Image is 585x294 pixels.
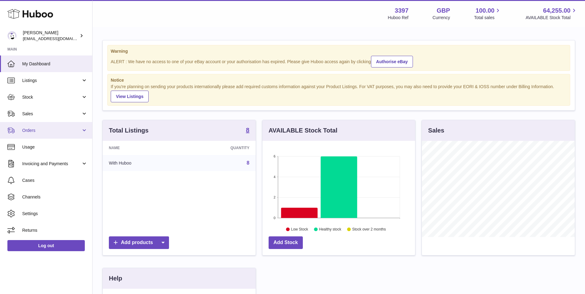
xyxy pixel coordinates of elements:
span: Settings [22,211,88,217]
text: Stock over 2 months [352,227,386,232]
h3: Help [109,274,122,283]
h3: AVAILABLE Stock Total [269,126,337,135]
th: Quantity [183,141,255,155]
span: Channels [22,194,88,200]
span: Listings [22,78,81,84]
a: View Listings [111,91,149,102]
text: 6 [274,154,275,158]
span: Returns [22,227,88,233]
div: Huboo Ref [388,15,409,21]
span: Cases [22,178,88,183]
text: Healthy stock [319,227,341,232]
span: [EMAIL_ADDRESS][DOMAIN_NAME] [23,36,91,41]
a: Add Stock [269,236,303,249]
td: With Huboo [103,155,183,171]
span: AVAILABLE Stock Total [525,15,578,21]
strong: GBP [437,6,450,15]
a: Authorise eBay [371,56,413,67]
div: If you're planning on sending your products internationally please add required customs informati... [111,84,567,102]
div: [PERSON_NAME] [23,30,78,42]
h3: Sales [428,126,444,135]
strong: 3397 [395,6,409,15]
a: 64,255.00 AVAILABLE Stock Total [525,6,578,21]
a: 100.00 Total sales [474,6,501,21]
strong: 8 [246,127,249,133]
span: Orders [22,128,81,133]
img: sales@canchema.com [7,31,17,40]
span: My Dashboard [22,61,88,67]
a: Add products [109,236,169,249]
text: Low Stock [291,227,308,232]
text: 0 [274,216,275,220]
div: ALERT : We have no access to one of your eBay account or your authorisation has expired. Please g... [111,55,567,67]
text: 4 [274,175,275,179]
strong: Notice [111,77,567,83]
div: Currency [433,15,450,21]
span: 100.00 [476,6,494,15]
text: 2 [274,196,275,199]
span: Sales [22,111,81,117]
th: Name [103,141,183,155]
a: 8 [247,160,249,165]
a: 8 [246,127,249,134]
span: Stock [22,94,81,100]
span: 64,255.00 [543,6,571,15]
h3: Total Listings [109,126,149,135]
strong: Warning [111,48,567,54]
span: Invoicing and Payments [22,161,81,167]
span: Total sales [474,15,501,21]
span: Usage [22,144,88,150]
a: Log out [7,240,85,251]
